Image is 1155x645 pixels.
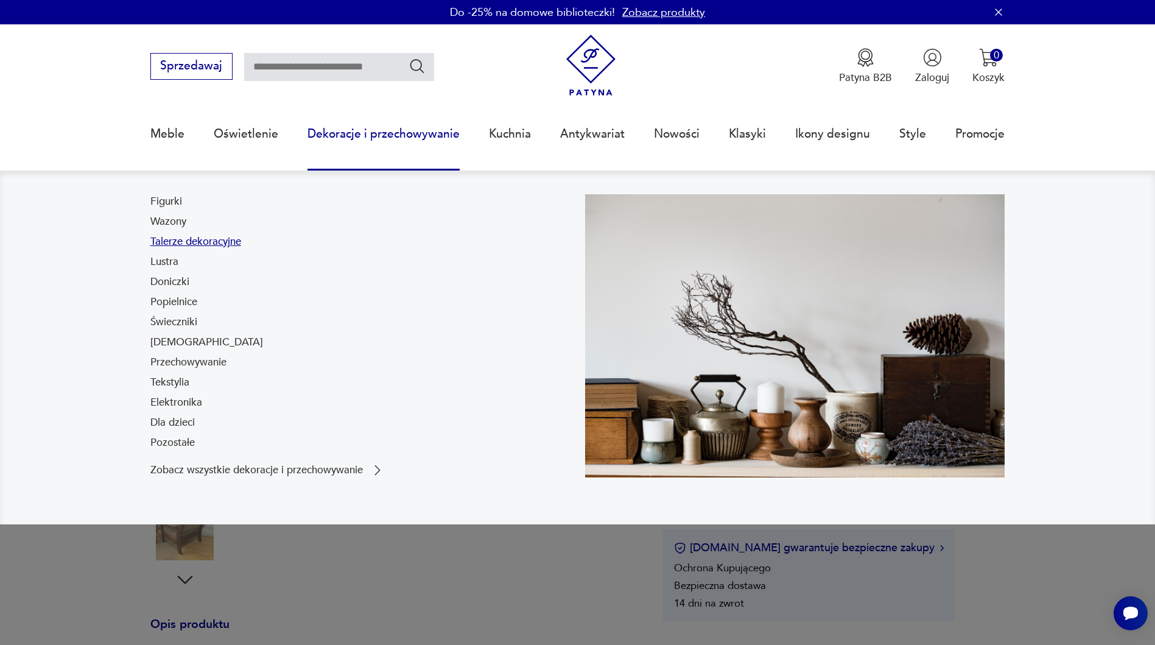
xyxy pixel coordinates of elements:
button: 0Koszyk [972,48,1005,85]
a: Zobacz wszystkie dekoracje i przechowywanie [150,463,385,478]
p: Koszyk [972,71,1005,85]
a: Style [899,106,926,162]
a: Sprzedawaj [150,62,233,72]
a: Świeczniki [150,315,197,330]
a: Doniczki [150,275,189,289]
a: Nowości [654,106,700,162]
img: Ikona medalu [856,48,875,67]
p: Patyna B2B [839,71,892,85]
a: Antykwariat [560,106,625,162]
a: Elektronika [150,395,202,410]
a: Figurki [150,194,182,209]
a: Pozostałe [150,435,195,450]
img: cfa44e985ea346226f89ee8969f25989.jpg [585,194,1005,478]
img: Ikonka użytkownika [923,48,942,67]
a: Tekstylia [150,375,189,390]
a: Zobacz produkty [622,5,705,20]
p: Do -25% na domowe biblioteczki! [450,5,615,20]
a: Dekoracje i przechowywanie [307,106,460,162]
a: Klasyki [729,106,766,162]
img: Patyna - sklep z meblami i dekoracjami vintage [560,35,622,96]
button: Zaloguj [915,48,949,85]
a: Ikona medaluPatyna B2B [839,48,892,85]
a: Wazony [150,214,186,229]
a: Kuchnia [489,106,531,162]
iframe: Smartsupp widget button [1114,596,1148,630]
a: Przechowywanie [150,355,226,370]
button: Patyna B2B [839,48,892,85]
a: Dla dzieci [150,415,195,430]
a: Talerze dekoracyjne [150,234,241,249]
button: Szukaj [409,57,426,75]
button: Sprzedawaj [150,53,233,80]
a: Oświetlenie [214,106,278,162]
a: Ikony designu [795,106,870,162]
div: 0 [990,49,1003,62]
a: Promocje [955,106,1005,162]
p: Zobacz wszystkie dekoracje i przechowywanie [150,465,363,475]
a: Popielnice [150,295,197,309]
a: Meble [150,106,184,162]
a: Lustra [150,255,178,269]
a: [DEMOGRAPHIC_DATA] [150,335,263,350]
p: Zaloguj [915,71,949,85]
img: Ikona koszyka [979,48,998,67]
